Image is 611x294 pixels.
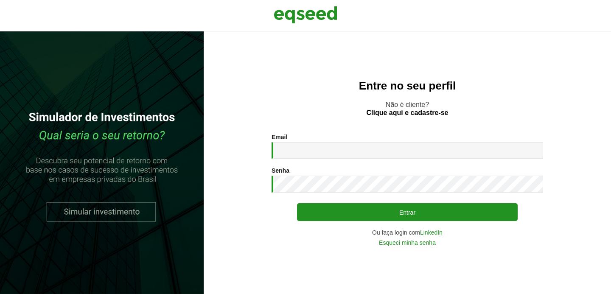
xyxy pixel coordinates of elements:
[272,168,289,174] label: Senha
[367,109,448,116] a: Clique aqui e cadastre-se
[272,134,287,140] label: Email
[272,230,543,235] div: Ou faça login com
[297,203,518,221] button: Entrar
[379,240,436,246] a: Esqueci minha senha
[221,101,594,117] p: Não é cliente?
[221,80,594,92] h2: Entre no seu perfil
[420,230,443,235] a: LinkedIn
[274,4,337,25] img: EqSeed Logo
